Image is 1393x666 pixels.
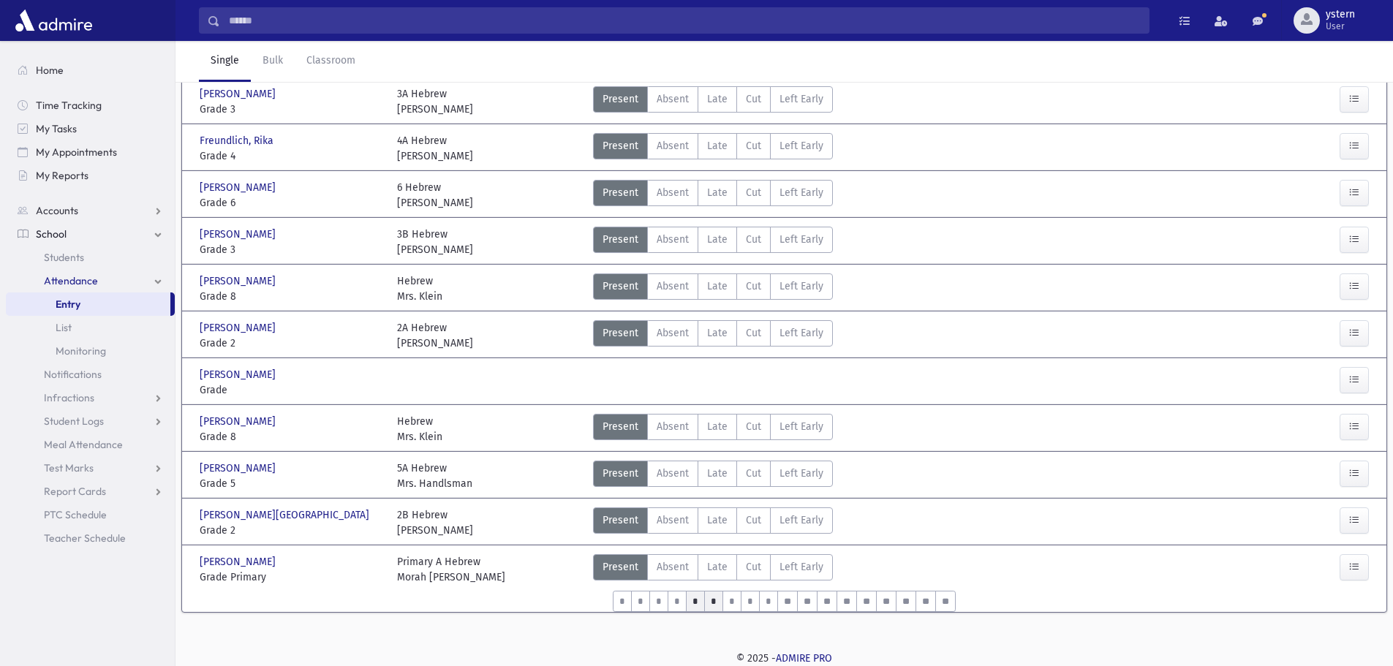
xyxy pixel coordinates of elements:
[397,461,472,491] div: 5A Hebrew Mrs. Handlsman
[200,242,382,257] span: Grade 3
[603,419,638,434] span: Present
[779,559,823,575] span: Left Early
[397,180,473,211] div: 6 Hebrew [PERSON_NAME]
[1326,20,1355,32] span: User
[746,279,761,294] span: Cut
[56,321,72,334] span: List
[397,227,473,257] div: 3B Hebrew [PERSON_NAME]
[6,269,175,292] a: Attendance
[657,138,689,154] span: Absent
[746,138,761,154] span: Cut
[746,512,761,528] span: Cut
[746,325,761,341] span: Cut
[6,199,175,222] a: Accounts
[200,289,382,304] span: Grade 8
[657,185,689,200] span: Absent
[593,320,833,351] div: AttTypes
[593,461,833,491] div: AttTypes
[657,91,689,107] span: Absent
[746,419,761,434] span: Cut
[746,232,761,247] span: Cut
[36,122,77,135] span: My Tasks
[657,419,689,434] span: Absent
[707,138,728,154] span: Late
[199,651,1370,666] div: © 2025 -
[36,64,64,77] span: Home
[36,227,67,241] span: School
[251,41,295,82] a: Bulk
[295,41,367,82] a: Classroom
[6,164,175,187] a: My Reports
[397,554,505,585] div: Primary A Hebrew Morah [PERSON_NAME]
[746,559,761,575] span: Cut
[200,554,279,569] span: [PERSON_NAME]
[44,274,98,287] span: Attendance
[657,325,689,341] span: Absent
[746,91,761,107] span: Cut
[36,169,88,182] span: My Reports
[593,273,833,304] div: AttTypes
[6,339,175,363] a: Monitoring
[200,461,279,476] span: [PERSON_NAME]
[397,414,442,444] div: Hebrew Mrs. Klein
[707,466,728,481] span: Late
[779,466,823,481] span: Left Early
[707,512,728,528] span: Late
[200,180,279,195] span: [PERSON_NAME]
[603,466,638,481] span: Present
[779,185,823,200] span: Left Early
[707,279,728,294] span: Late
[707,185,728,200] span: Late
[603,232,638,247] span: Present
[397,86,473,117] div: 3A Hebrew [PERSON_NAME]
[200,148,382,164] span: Grade 4
[44,368,102,381] span: Notifications
[200,523,382,538] span: Grade 2
[200,382,382,398] span: Grade
[6,246,175,269] a: Students
[779,91,823,107] span: Left Early
[44,461,94,474] span: Test Marks
[593,86,833,117] div: AttTypes
[199,41,251,82] a: Single
[746,185,761,200] span: Cut
[397,133,473,164] div: 4A Hebrew [PERSON_NAME]
[6,292,170,316] a: Entry
[6,58,175,82] a: Home
[200,507,372,523] span: [PERSON_NAME][GEOGRAPHIC_DATA]
[44,485,106,498] span: Report Cards
[200,367,279,382] span: [PERSON_NAME]
[657,512,689,528] span: Absent
[44,391,94,404] span: Infractions
[6,503,175,526] a: PTC Schedule
[707,325,728,341] span: Late
[200,336,382,351] span: Grade 2
[200,429,382,444] span: Grade 8
[12,6,96,35] img: AdmirePro
[44,251,84,264] span: Students
[6,433,175,456] a: Meal Attendance
[200,320,279,336] span: [PERSON_NAME]
[56,298,80,311] span: Entry
[6,363,175,386] a: Notifications
[397,320,473,351] div: 2A Hebrew [PERSON_NAME]
[603,185,638,200] span: Present
[220,7,1149,34] input: Search
[657,559,689,575] span: Absent
[200,273,279,289] span: [PERSON_NAME]
[44,415,104,428] span: Student Logs
[200,195,382,211] span: Grade 6
[397,273,442,304] div: Hebrew Mrs. Klein
[746,466,761,481] span: Cut
[6,480,175,503] a: Report Cards
[657,279,689,294] span: Absent
[593,554,833,585] div: AttTypes
[200,414,279,429] span: [PERSON_NAME]
[6,409,175,433] a: Student Logs
[707,91,728,107] span: Late
[707,419,728,434] span: Late
[6,117,175,140] a: My Tasks
[657,466,689,481] span: Absent
[6,456,175,480] a: Test Marks
[603,512,638,528] span: Present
